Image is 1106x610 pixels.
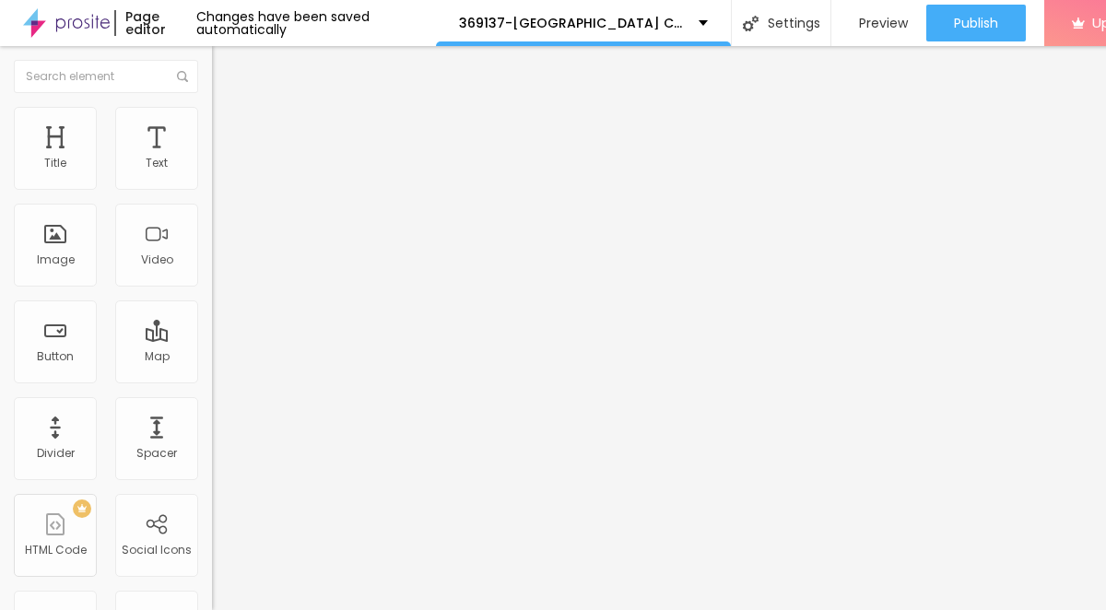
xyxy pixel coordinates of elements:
p: 369137-[GEOGRAPHIC_DATA] Child Advocacy Center [459,17,685,29]
div: Page editor [114,10,195,36]
button: Preview [831,5,926,41]
img: Icone [177,71,188,82]
div: Video [141,253,173,266]
div: HTML Code [25,544,87,557]
button: Publish [926,5,1026,41]
div: Spacer [136,447,177,460]
span: Publish [954,16,998,30]
img: Icone [743,16,759,31]
input: Search element [14,60,198,93]
div: Text [146,157,168,170]
span: Preview [859,16,908,30]
div: Map [145,350,170,363]
div: Image [37,253,75,266]
div: Button [37,350,74,363]
div: Title [44,157,66,170]
div: Social Icons [122,544,192,557]
div: Divider [37,447,75,460]
div: Changes have been saved automatically [196,10,436,36]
